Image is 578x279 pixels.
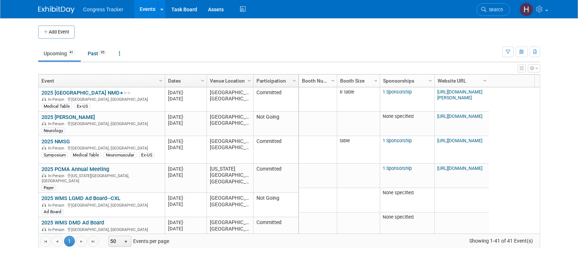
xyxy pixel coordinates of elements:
a: 2025 PCMA Annual Meeting [41,166,109,172]
span: Column Settings [246,78,252,84]
span: None specified [383,214,414,220]
div: [DATE] [168,138,203,144]
span: Go to the last page [90,239,96,244]
a: [URL][DOMAIN_NAME] [437,166,482,171]
div: [US_STATE][GEOGRAPHIC_DATA], [GEOGRAPHIC_DATA] [41,172,162,183]
a: Dates [168,75,202,87]
a: 1 Sponsorship [383,166,412,171]
span: 95 [99,50,107,55]
div: [DATE] [168,201,203,207]
img: In-Person Event [42,203,46,207]
a: Search [477,3,510,16]
span: - [183,90,184,95]
span: In-Person [48,227,67,232]
a: Venue Location [210,75,248,87]
div: [DATE] [168,195,203,201]
a: Column Settings [199,75,207,85]
span: Column Settings [482,78,488,84]
div: [DATE] [168,166,203,172]
div: [GEOGRAPHIC_DATA], [GEOGRAPHIC_DATA] [41,96,162,102]
td: Not Going [253,112,298,136]
td: Committed [253,87,298,112]
div: Ex-US [75,103,90,109]
button: Add Event [38,25,75,39]
div: Neurology [41,128,65,133]
a: Website URL [438,75,484,87]
a: Booth Number [302,75,332,87]
a: 1 Sponsorship [383,89,412,95]
div: [DATE] [168,120,203,126]
span: - [183,195,184,201]
span: In-Person [48,146,67,151]
a: Sponsorships [383,75,430,87]
span: In-Person [48,203,67,208]
a: Booth Size [340,75,375,87]
span: - [183,166,184,172]
div: [DATE] [168,172,203,178]
a: Past95 [82,47,112,60]
a: [URL][DOMAIN_NAME] [437,138,482,143]
img: In-Person Event [42,174,46,177]
a: Go to the first page [40,236,51,247]
div: [DATE] [168,89,203,96]
span: In-Person [48,97,67,102]
td: Not Going [253,193,298,217]
td: [GEOGRAPHIC_DATA], [GEOGRAPHIC_DATA] [207,193,253,217]
a: 2025 NMSG [41,138,70,145]
span: Column Settings [330,78,336,84]
div: Ad Board [41,209,64,215]
a: 1 Sponsorship [383,138,412,143]
span: Column Settings [427,78,433,84]
span: None specified [383,113,414,119]
a: Column Settings [426,75,434,85]
span: Go to the previous page [54,239,60,244]
span: 1 [64,236,75,247]
a: Column Settings [481,75,489,85]
span: Column Settings [291,78,297,84]
span: None specified [383,190,414,195]
span: select [123,239,129,245]
span: Showing 1-41 of 41 Event(s) [462,236,539,246]
a: [URL][DOMAIN_NAME] [437,113,482,119]
td: [GEOGRAPHIC_DATA], [GEOGRAPHIC_DATA] [207,217,253,242]
td: 6' table [337,87,380,112]
img: In-Person Event [42,227,46,231]
img: ExhibitDay [38,6,75,13]
a: 2025 [PERSON_NAME] [41,114,95,120]
td: Committed [253,136,298,164]
div: [GEOGRAPHIC_DATA], [GEOGRAPHIC_DATA] [41,202,162,208]
img: In-Person Event [42,121,46,125]
span: - [183,220,184,225]
a: Go to the previous page [52,236,63,247]
div: [GEOGRAPHIC_DATA], [GEOGRAPHIC_DATA] [41,120,162,127]
a: Go to the last page [88,236,99,247]
td: [GEOGRAPHIC_DATA], [GEOGRAPHIC_DATA] [207,87,253,112]
a: Participation [256,75,294,87]
a: Column Settings [290,75,298,85]
div: Neuromuscular [104,152,136,158]
span: Column Settings [200,78,206,84]
td: [GEOGRAPHIC_DATA], [GEOGRAPHIC_DATA] [207,136,253,164]
a: Column Settings [329,75,337,85]
div: [DATE] [168,226,203,232]
img: In-Person Event [42,97,46,101]
span: Congress Tracker [83,7,123,12]
td: [US_STATE][GEOGRAPHIC_DATA], [GEOGRAPHIC_DATA] [207,164,253,193]
a: 2025 [GEOGRAPHIC_DATA] NMD [41,89,131,96]
a: Column Settings [157,75,165,85]
div: [DATE] [168,96,203,102]
div: Medical Table [71,152,101,158]
a: 2025 WMS LGMD Ad Board--CXL [41,195,120,202]
span: - [183,114,184,120]
a: Column Settings [245,75,253,85]
span: In-Person [48,121,67,126]
a: Column Settings [372,75,380,85]
a: [URL][DOMAIN_NAME][PERSON_NAME] [437,89,482,100]
a: Upcoming41 [38,47,81,60]
span: - [183,139,184,144]
div: [GEOGRAPHIC_DATA], [GEOGRAPHIC_DATA] [41,226,162,232]
div: [DATE] [168,219,203,226]
span: Column Settings [373,78,379,84]
td: table [337,136,380,164]
div: Ex-US [139,152,155,158]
